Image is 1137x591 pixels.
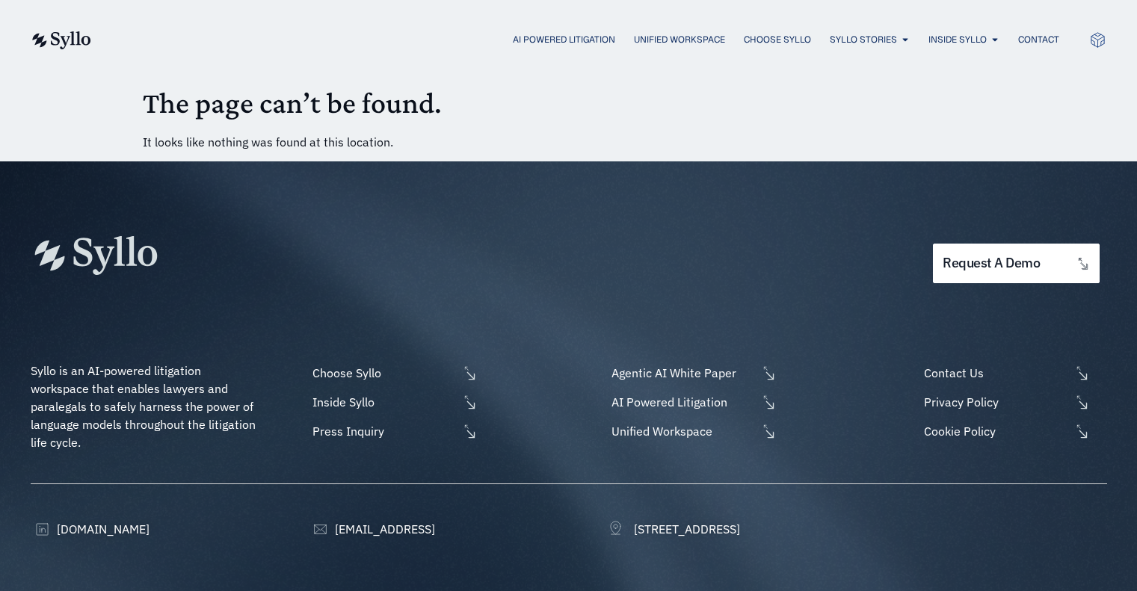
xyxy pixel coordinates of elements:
[608,520,740,538] a: [STREET_ADDRESS]
[744,33,811,46] a: Choose Syllo
[920,364,1106,382] a: Contact Us
[608,364,757,382] span: Agentic AI White Paper
[331,520,435,538] span: [EMAIL_ADDRESS]
[920,422,1106,440] a: Cookie Policy
[1018,33,1059,46] a: Contact
[121,33,1059,47] div: Menu Toggle
[608,364,777,382] a: Agentic AI White Paper
[53,520,150,538] span: [DOMAIN_NAME]
[830,33,897,46] a: Syllo Stories
[608,393,757,411] span: AI Powered Litigation
[933,244,1099,283] a: request a demo
[121,33,1059,47] nav: Menu
[634,33,725,46] a: Unified Workspace
[513,33,615,46] a: AI Powered Litigation
[309,422,458,440] span: Press Inquiry
[30,31,91,49] img: syllo
[309,364,478,382] a: Choose Syllo
[309,422,478,440] a: Press Inquiry
[920,393,1070,411] span: Privacy Policy
[309,364,458,382] span: Choose Syllo
[309,393,478,411] a: Inside Syllo
[143,85,995,121] h1: The page can’t be found.
[630,520,740,538] span: [STREET_ADDRESS]
[920,364,1070,382] span: Contact Us
[309,520,435,538] a: [EMAIL_ADDRESS]
[943,256,1040,270] span: request a demo
[920,393,1106,411] a: Privacy Policy
[608,393,777,411] a: AI Powered Litigation
[31,363,259,450] span: Syllo is an AI-powered litigation workspace that enables lawyers and paralegals to safely harness...
[608,422,757,440] span: Unified Workspace
[608,422,777,440] a: Unified Workspace
[309,393,458,411] span: Inside Syllo
[143,133,995,151] p: It looks like nothing was found at this location.
[920,422,1070,440] span: Cookie Policy
[928,33,987,46] a: Inside Syllo
[31,520,150,538] a: [DOMAIN_NAME]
